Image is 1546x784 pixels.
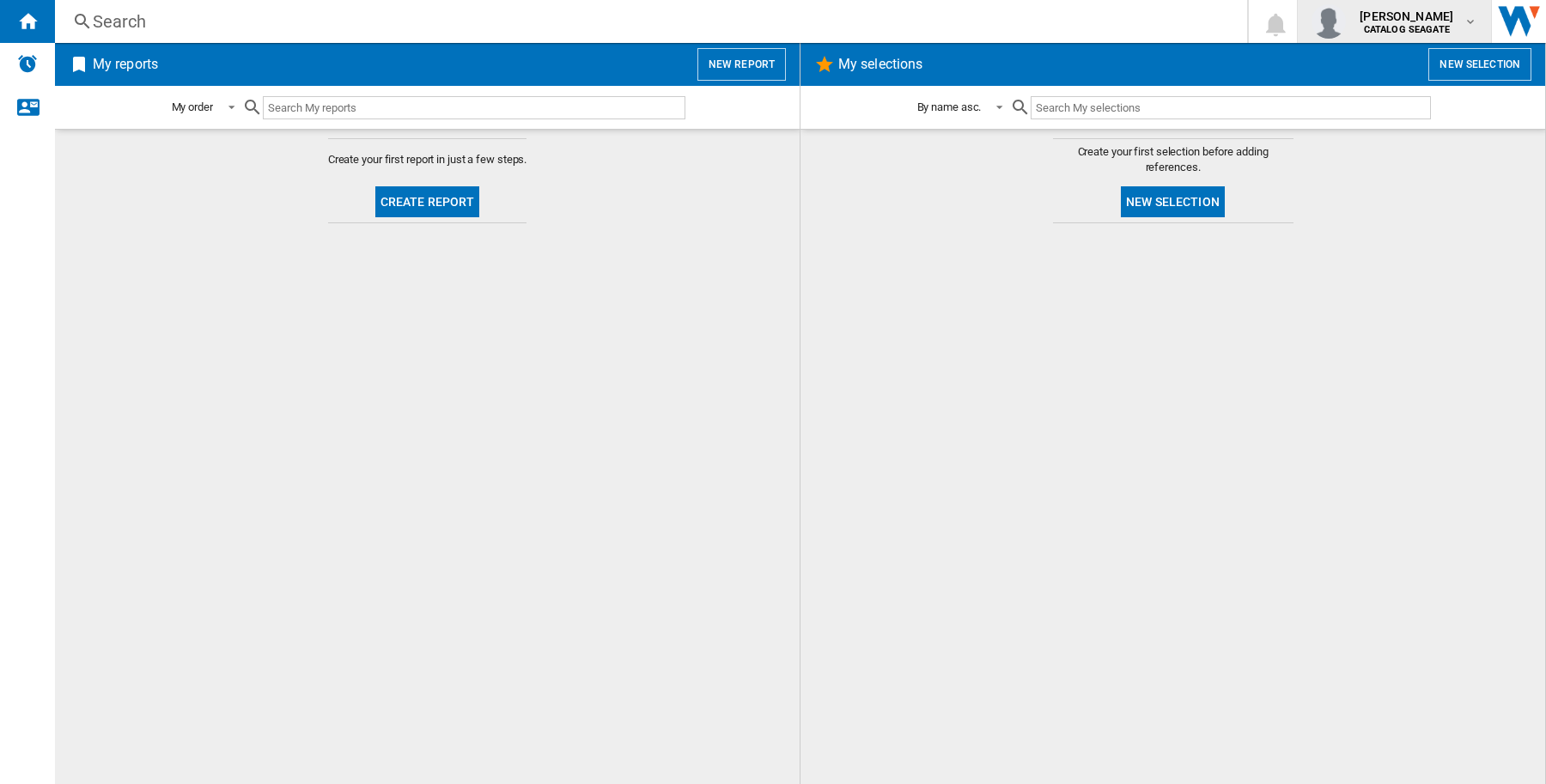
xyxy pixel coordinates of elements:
div: By name asc. [917,100,982,113]
div: Search [93,9,1202,33]
b: CATALOG SEAGATE [1364,24,1450,35]
h2: My selections [835,48,926,81]
button: New selection [1121,186,1225,217]
button: Create report [375,186,480,217]
h2: My reports [89,48,161,81]
button: New selection [1428,48,1531,81]
input: Search My reports [263,96,685,119]
button: New report [697,48,786,81]
span: [PERSON_NAME] [1360,8,1453,25]
img: profile.jpg [1312,4,1346,39]
span: Create your first selection before adding references. [1053,144,1293,175]
input: Search My selections [1031,96,1430,119]
span: Create your first report in just a few steps. [328,152,527,167]
div: My order [172,100,213,113]
img: alerts-logo.svg [17,53,38,74]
